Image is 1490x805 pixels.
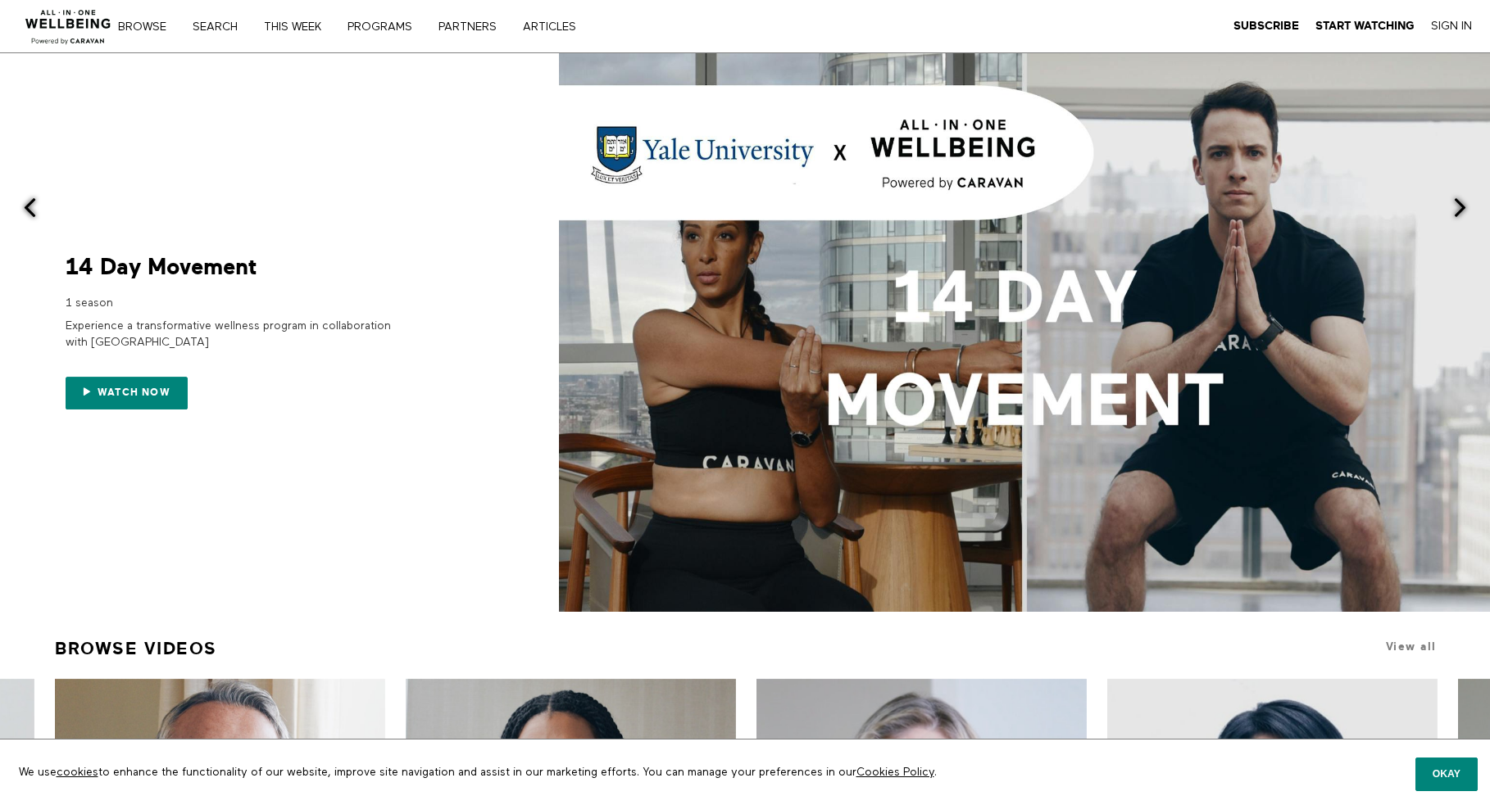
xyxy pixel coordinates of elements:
a: Subscribe [1233,19,1299,34]
a: Search [187,21,255,33]
a: PARTNERS [433,21,514,33]
a: Browse Videos [55,631,217,666]
a: THIS WEEK [258,21,338,33]
a: Sign In [1431,19,1472,34]
nav: Primary [129,18,610,34]
a: cookies [57,767,98,778]
strong: Subscribe [1233,20,1299,32]
a: ARTICLES [517,21,593,33]
a: Cookies Policy [856,767,934,778]
p: We use to enhance the functionality of our website, improve site navigation and assist in our mar... [7,752,1174,793]
a: View all [1386,640,1437,653]
strong: Start Watching [1315,20,1415,32]
a: Browse [112,21,184,33]
a: Start Watching [1315,19,1415,34]
a: PROGRAMS [342,21,429,33]
button: Okay [1415,758,1478,790]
